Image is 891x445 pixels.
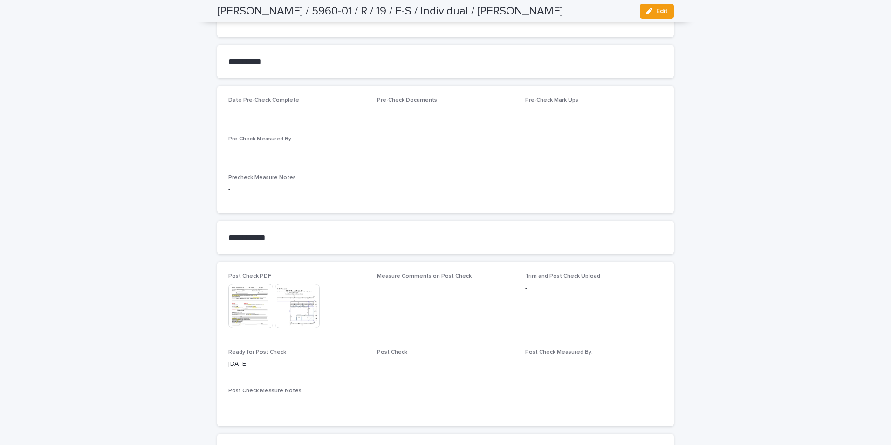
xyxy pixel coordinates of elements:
[525,273,600,279] span: Trim and Post Check Upload
[656,8,668,14] span: Edit
[525,349,593,355] span: Post Check Measured By:
[228,136,293,142] span: Pre Check Measured By:
[217,5,563,18] h2: [PERSON_NAME] / 5960-01 / R / 19 / F-S / Individual / [PERSON_NAME]
[228,273,271,279] span: Post Check PDF
[525,359,663,369] p: -
[377,273,472,279] span: Measure Comments on Post Check
[377,97,437,103] span: Pre-Check Documents
[377,290,514,300] p: -
[228,107,366,117] p: -
[228,146,366,156] p: -
[377,349,407,355] span: Post Check
[525,107,663,117] p: -
[228,388,302,394] span: Post Check Measure Notes
[640,4,674,19] button: Edit
[525,97,578,103] span: Pre-Check Mark Ups
[228,398,663,408] p: -
[228,349,286,355] span: Ready for Post Check
[228,175,296,181] span: Precheck Measure Notes
[228,359,366,369] p: [DATE]
[228,97,299,103] span: Date Pre-Check Complete
[525,284,663,293] p: -
[377,107,514,117] p: -
[377,359,514,369] p: -
[228,185,663,195] p: -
